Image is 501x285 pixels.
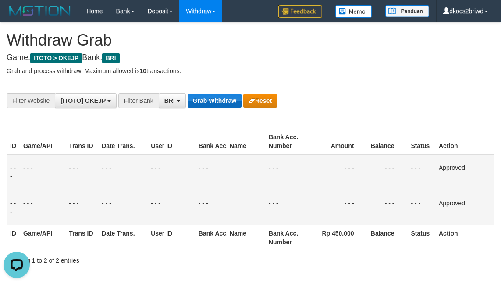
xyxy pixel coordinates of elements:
[314,129,367,154] th: Amount
[367,154,408,190] td: - - -
[265,190,314,225] td: - - -
[195,154,265,190] td: - - -
[265,225,314,250] th: Bank Acc. Number
[147,154,195,190] td: - - -
[20,154,65,190] td: - - -
[7,67,494,75] p: Grab and process withdraw. Maximum allowed is transactions.
[20,190,65,225] td: - - -
[385,5,429,17] img: panduan.png
[407,129,435,154] th: Status
[7,32,494,49] h1: Withdraw Grab
[159,93,186,108] button: BRI
[195,225,265,250] th: Bank Acc. Name
[435,129,494,154] th: Action
[188,94,242,108] button: Grab Withdraw
[265,129,314,154] th: Bank Acc. Number
[20,225,65,250] th: Game/API
[367,225,408,250] th: Balance
[195,129,265,154] th: Bank Acc. Name
[407,190,435,225] td: - - -
[164,97,175,104] span: BRI
[98,190,147,225] td: - - -
[195,190,265,225] td: - - -
[60,97,106,104] span: [ITOTO] OKEJP
[367,190,408,225] td: - - -
[7,253,202,265] div: Showing 1 to 2 of 2 entries
[278,5,322,18] img: Feedback.jpg
[20,129,65,154] th: Game/API
[4,4,30,30] button: Open LiveChat chat widget
[55,93,117,108] button: [ITOTO] OKEJP
[314,190,367,225] td: - - -
[98,225,147,250] th: Date Trans.
[102,53,119,63] span: BRI
[65,154,98,190] td: - - -
[147,190,195,225] td: - - -
[147,129,195,154] th: User ID
[98,154,147,190] td: - - -
[7,4,73,18] img: MOTION_logo.png
[314,154,367,190] td: - - -
[314,225,367,250] th: Rp 450.000
[7,190,20,225] td: - - -
[7,129,20,154] th: ID
[7,225,20,250] th: ID
[265,154,314,190] td: - - -
[98,129,147,154] th: Date Trans.
[65,225,98,250] th: Trans ID
[65,190,98,225] td: - - -
[7,53,494,62] h4: Game: Bank:
[435,225,494,250] th: Action
[243,94,277,108] button: Reset
[435,190,494,225] td: Approved
[30,53,82,63] span: ITOTO > OKEJP
[118,93,159,108] div: Filter Bank
[147,225,195,250] th: User ID
[7,154,20,190] td: - - -
[139,67,146,74] strong: 10
[407,225,435,250] th: Status
[407,154,435,190] td: - - -
[7,93,55,108] div: Filter Website
[65,129,98,154] th: Trans ID
[435,154,494,190] td: Approved
[335,5,372,18] img: Button%20Memo.svg
[367,129,408,154] th: Balance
